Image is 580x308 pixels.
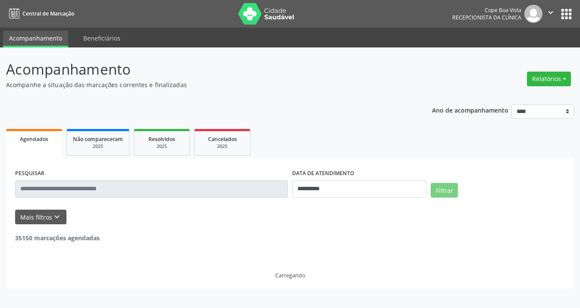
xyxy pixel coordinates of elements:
button: Relatórios [527,72,571,86]
span: Recepcionista da clínica [452,14,521,21]
div: 2025 [140,143,183,150]
div: 2025 [73,143,123,150]
p: Acompanhamento [6,59,403,80]
span: Agendados [20,135,48,143]
button: Mais filtroskeyboard_arrow_down [15,210,66,225]
label: PESQUISAR [15,167,44,180]
p: Ano de acompanhamento [432,104,508,115]
span: Central de Marcação [22,10,74,17]
div: 2025 [201,143,244,150]
strong: 35150 marcações agendadas [15,234,100,242]
i:  [546,8,555,17]
span: Resolvidos [148,135,175,143]
a: Central de Marcação [6,6,74,21]
img: img [524,5,542,23]
div: Carregando [275,272,305,279]
button: Filtrar [431,183,458,198]
a: Beneficiários [77,31,126,46]
div: Cope Boa Vista [452,6,521,14]
p: Acompanhe a situação das marcações correntes e finalizadas [6,80,403,89]
button: apps [559,6,574,22]
button:  [542,5,559,23]
a: Acompanhamento [3,31,68,47]
span: Cancelados [208,135,237,143]
i: keyboard_arrow_down [52,212,62,222]
label: DATA DE ATENDIMENTO [292,167,354,180]
span: Não compareceram [73,135,123,143]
